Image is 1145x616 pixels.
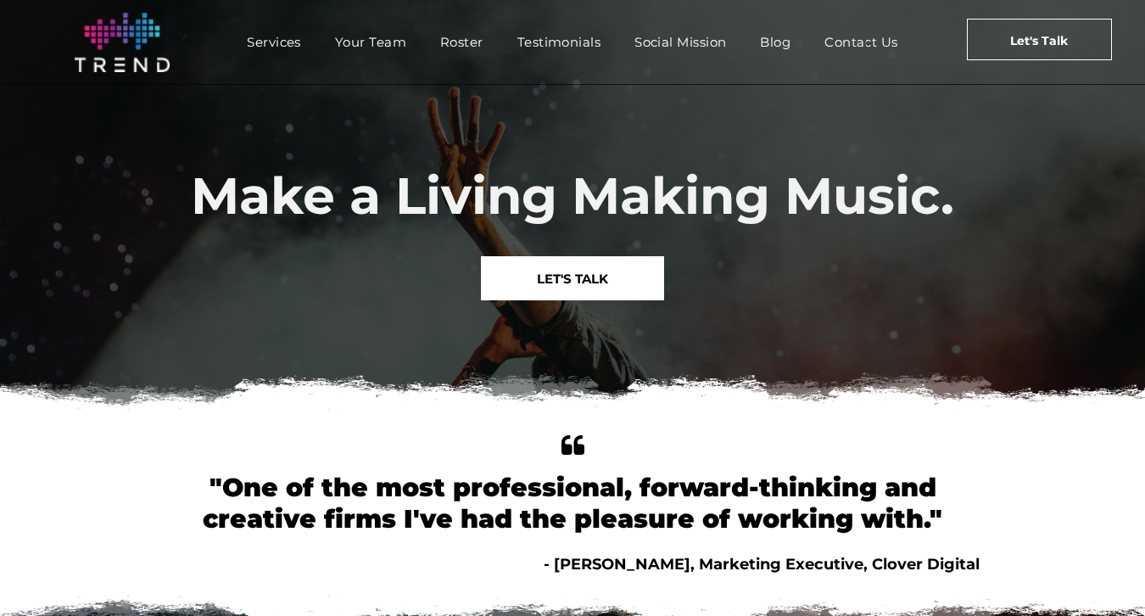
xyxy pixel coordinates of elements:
span: LET'S TALK [537,257,608,300]
a: Testimonials [500,30,617,54]
a: Roster [423,30,500,54]
span: - [PERSON_NAME], Marketing Executive, Clover Digital [544,555,980,574]
a: Let's Talk [967,19,1112,60]
a: Social Mission [617,30,743,54]
font: "One of the most professional, forward-thinking and creative firms I've had the pleasure of worki... [203,472,942,535]
span: Make a Living Making Music. [191,165,954,227]
a: Contact Us [807,30,915,54]
span: Let's Talk [1010,20,1068,62]
a: Blog [743,30,807,54]
a: Your Team [318,30,423,54]
a: Services [230,30,318,54]
iframe: Chat Widget [1060,535,1145,616]
img: logo [75,13,170,72]
a: LET'S TALK [481,256,664,300]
